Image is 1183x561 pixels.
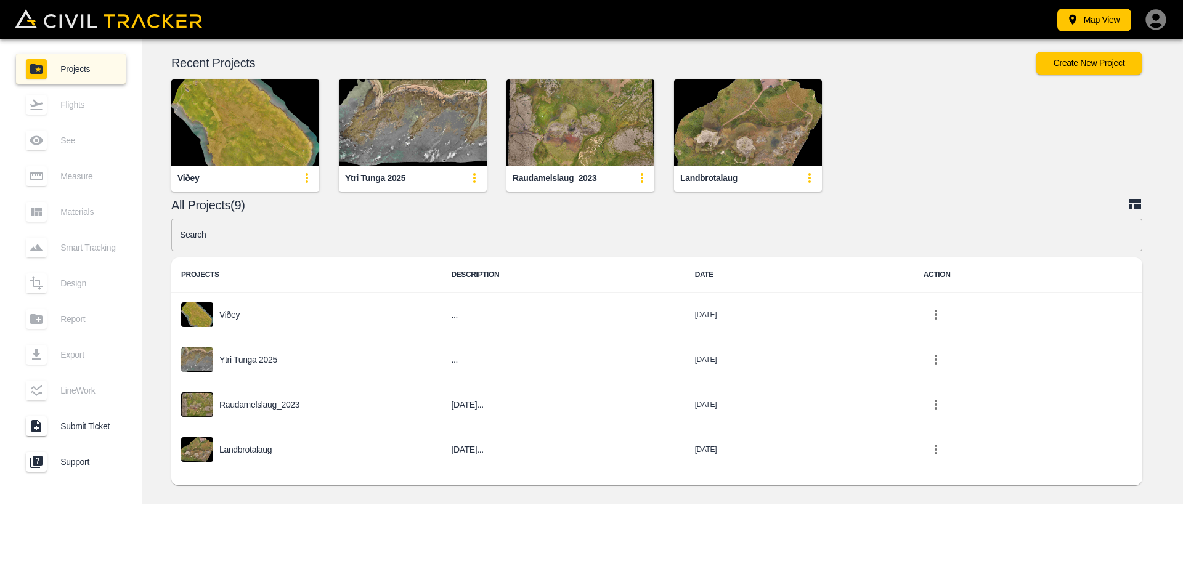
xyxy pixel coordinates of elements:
th: PROJECTS [171,257,441,293]
img: Civil Tracker [15,9,202,28]
p: Raudamelslaug_2023 [219,400,299,410]
h6: Vegetation mapping with emphasis on the Nootka lupine at Throskuldabrekkur / Grensas in Stykkisho... [451,482,675,512]
h6: 20.7.2023 [451,442,675,458]
span: Submit Ticket [60,421,116,431]
img: project-image [181,392,213,417]
div: Viðey [177,172,199,184]
img: Landbrotalaug [674,79,822,166]
button: update-card-details [797,166,822,190]
th: ACTION [914,257,1142,293]
img: Viðey [171,79,319,166]
img: Raudamelslaug_2023 [506,79,654,166]
td: [DATE] [685,382,914,427]
img: project-image [181,485,213,510]
img: Ytri Tunga 2025 [339,79,487,166]
button: update-card-details [295,166,319,190]
div: Ytri Tunga 2025 [345,172,405,184]
h6: ... [451,352,675,368]
td: [DATE] [685,293,914,337]
td: [DATE] [685,427,914,472]
a: Submit Ticket [16,411,126,441]
p: All Projects(9) [171,200,1128,210]
div: Landbrotalaug [680,172,738,184]
div: Raudamelslaug_2023 [513,172,596,184]
button: Create New Project [1036,52,1142,75]
p: Landbrotalaug [219,445,272,454]
h6: 20 July 2023 [451,397,675,413]
th: DATE [685,257,914,293]
p: Viðey [219,310,240,320]
a: Support [16,447,126,477]
a: Projects [16,54,126,84]
img: project-image [181,302,213,327]
p: Recent Projects [171,58,1036,68]
img: project-image [181,347,213,372]
span: Support [60,457,116,467]
img: project-image [181,437,213,462]
td: [DATE] [685,472,914,523]
button: update-card-details [630,166,654,190]
span: Projects [60,64,116,74]
button: Map View [1057,9,1131,31]
h6: ... [451,307,675,323]
th: DESCRIPTION [441,257,685,293]
td: [DATE] [685,337,914,382]
button: update-card-details [462,166,487,190]
p: Ytri Tunga 2025 [219,355,277,365]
